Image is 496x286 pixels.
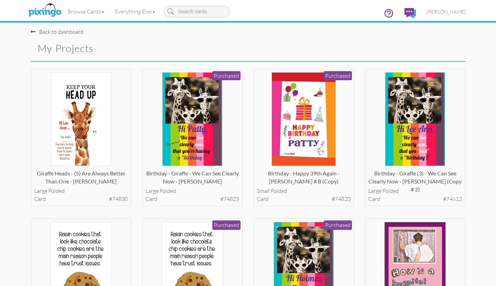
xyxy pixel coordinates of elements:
[385,72,445,166] img: 134918-1-1755834491791-ed460c797e5278f0-qa.jpg
[162,72,222,166] img: 135350-1-1756946749021-8f6ea500a9ee4363-qa.jpg
[164,6,230,17] input: Search cards
[443,195,462,203] span: #74612
[421,3,471,21] a: [PERSON_NAME]
[368,195,462,203] div: card
[34,170,128,183] div: Giraffe Heads - (5) are always better than one - [PERSON_NAME]
[31,28,84,35] a: Back to dashboard
[145,187,159,194] span: large
[109,195,128,203] span: #74830
[160,187,176,194] span: folded
[271,187,287,194] span: folded
[324,220,352,230] div: Purchased
[34,187,47,194] span: large
[110,3,160,20] a: Everything Else
[332,195,351,203] span: #74820
[48,187,65,194] span: folded
[368,170,462,183] div: Birthday - Giraffe (3) - we can see clearly now - [PERSON_NAME] (copy # 2)
[145,170,239,183] div: Birthday - Giraffe - we can see clearly now - [PERSON_NAME]
[426,9,466,15] span: [PERSON_NAME]
[404,8,416,18] img: comments.svg
[368,187,381,194] span: large
[257,195,351,203] div: card
[51,72,111,166] img: 135627-1-1757558919104-c6ae3246e3ff81c0-qa.jpg
[145,195,239,203] div: card
[257,170,351,183] div: Birthday - Happy 39th again - [PERSON_NAME] # B (copy)
[324,71,352,81] div: Purchased
[220,195,239,203] span: #74825
[383,187,399,194] span: folded
[38,43,236,54] h2: My Projects
[26,2,63,19] img: pixingo logo
[257,187,270,194] span: small
[34,195,128,203] div: card
[271,72,336,166] img: 135315-1-1756877477183-4e4e5b92022497c2-qa.jpg
[62,3,110,20] a: Browse Cards
[212,71,241,81] div: Purchased
[212,220,241,230] div: Purchased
